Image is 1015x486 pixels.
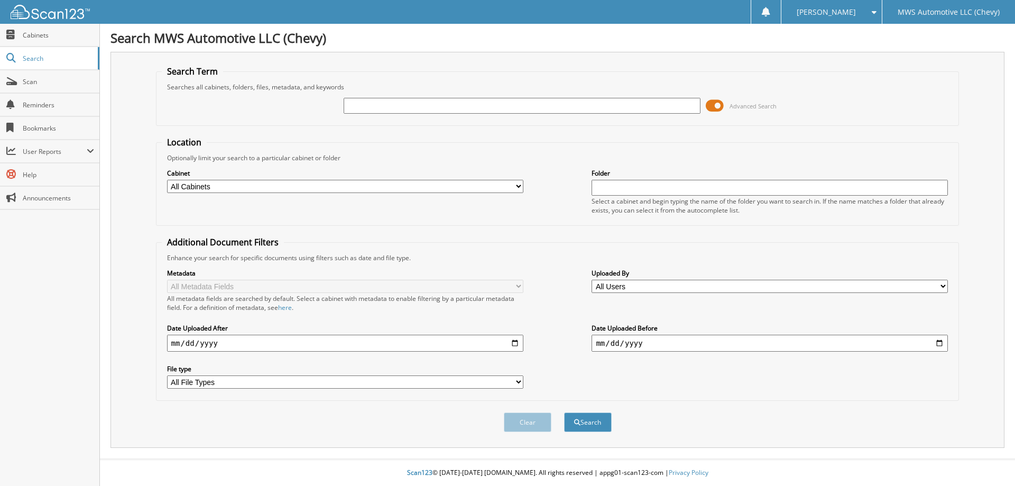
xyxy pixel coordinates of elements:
[167,335,523,352] input: start
[23,170,94,179] span: Help
[162,66,223,77] legend: Search Term
[23,194,94,203] span: Announcements
[407,468,432,477] span: Scan123
[797,9,856,15] span: [PERSON_NAME]
[592,197,948,215] div: Select a cabinet and begin typing the name of the folder you want to search in. If the name match...
[278,303,292,312] a: here
[23,31,94,40] span: Cabinets
[898,9,1000,15] span: MWS Automotive LLC (Chevy)
[167,364,523,373] label: File type
[23,124,94,133] span: Bookmarks
[730,102,777,110] span: Advanced Search
[162,253,954,262] div: Enhance your search for specific documents using filters such as date and file type.
[162,153,954,162] div: Optionally limit your search to a particular cabinet or folder
[100,460,1015,486] div: © [DATE]-[DATE] [DOMAIN_NAME]. All rights reserved | appg01-scan123-com |
[504,412,551,432] button: Clear
[669,468,708,477] a: Privacy Policy
[167,269,523,278] label: Metadata
[110,29,1004,47] h1: Search MWS Automotive LLC (Chevy)
[11,5,90,19] img: scan123-logo-white.svg
[592,269,948,278] label: Uploaded By
[592,335,948,352] input: end
[23,147,87,156] span: User Reports
[167,294,523,312] div: All metadata fields are searched by default. Select a cabinet with metadata to enable filtering b...
[564,412,612,432] button: Search
[23,100,94,109] span: Reminders
[23,54,93,63] span: Search
[23,77,94,86] span: Scan
[167,169,523,178] label: Cabinet
[592,324,948,333] label: Date Uploaded Before
[162,236,284,248] legend: Additional Document Filters
[162,82,954,91] div: Searches all cabinets, folders, files, metadata, and keywords
[592,169,948,178] label: Folder
[167,324,523,333] label: Date Uploaded After
[162,136,207,148] legend: Location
